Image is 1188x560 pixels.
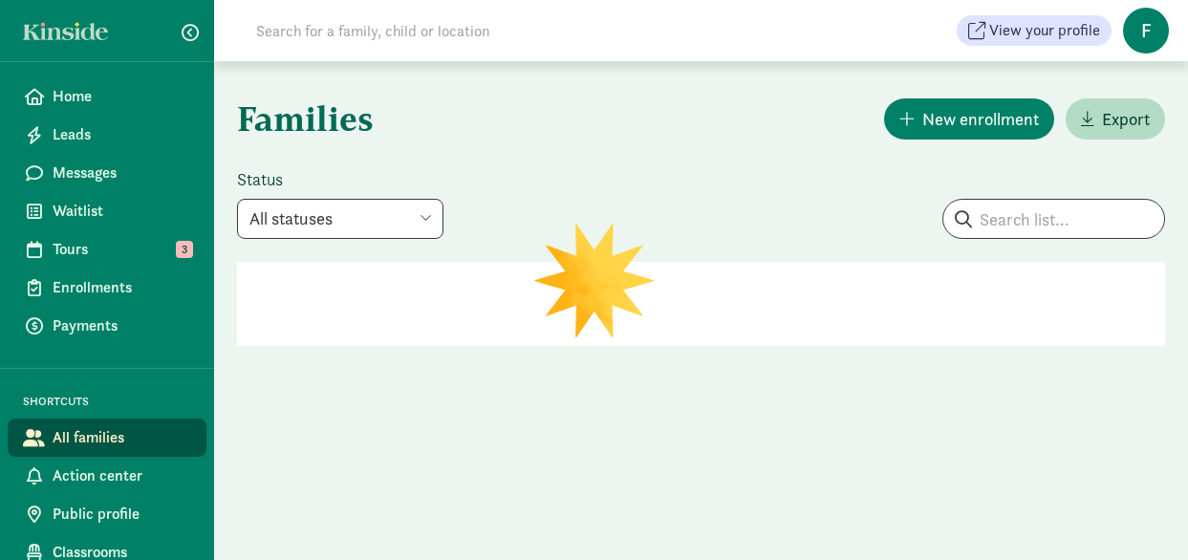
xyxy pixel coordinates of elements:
[1102,106,1150,132] span: Export
[8,77,206,116] a: Home
[53,426,191,449] span: All families
[989,19,1100,42] span: View your profile
[53,464,191,487] span: Action center
[884,98,1054,140] button: New enrollment
[53,200,191,223] span: Waitlist
[8,116,206,154] a: Leads
[53,276,191,299] span: Enrollments
[957,15,1112,46] button: View your profile
[237,84,698,153] h1: Families
[8,495,206,533] a: Public profile
[53,503,191,526] span: Public profile
[245,11,781,50] input: Search for a family, child or location
[943,200,1164,238] input: Search list...
[8,230,206,269] a: Tours 3
[1123,8,1169,54] span: f
[8,269,206,307] a: Enrollments
[8,154,206,192] a: Messages
[8,307,206,345] a: Payments
[53,85,191,108] span: Home
[53,314,191,337] span: Payments
[1066,98,1165,140] button: Export
[8,419,206,457] a: All families
[1092,468,1188,560] iframe: Chat Widget
[53,238,191,261] span: Tours
[53,162,191,184] span: Messages
[237,168,443,191] label: Status
[8,457,206,495] a: Action center
[8,192,206,230] a: Waitlist
[176,241,193,258] span: 3
[922,106,1039,132] span: New enrollment
[53,123,191,146] span: Leads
